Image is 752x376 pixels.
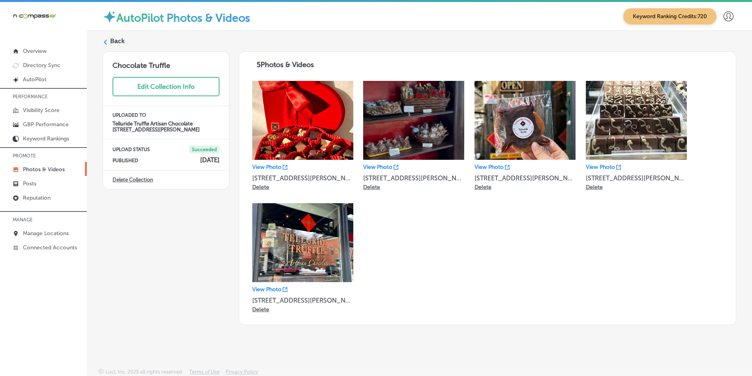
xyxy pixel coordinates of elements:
button: Edit Collection Info [113,77,219,96]
h3: Chocolate Truffle [103,52,229,70]
p: Delete [474,184,491,191]
p: Locl, Inc. 2025 all rights reserved. [105,369,183,375]
p: UPLOAD STATUS [113,147,150,152]
p: AutoPilot [23,76,47,83]
a: View Photo [252,286,287,293]
label: Back [110,37,125,45]
h4: [DATE] [200,156,219,164]
h4: Telluride Truffle Artisan Chocolate [STREET_ADDRESS][PERSON_NAME] [113,121,219,133]
p: [STREET_ADDRESS][PERSON_NAME] [252,174,353,182]
p: [STREET_ADDRESS][PERSON_NAME] [252,297,353,304]
p: View Photo [474,164,504,170]
img: Collection thumbnail [474,81,576,160]
p: View Photo [586,164,615,170]
p: [STREET_ADDRESS][PERSON_NAME] [586,174,687,182]
a: View Photo [252,164,287,170]
p: View Photo [252,286,281,293]
img: autopilot-icon [103,10,116,24]
p: Keyword Rankings [23,135,69,142]
p: View Photo [363,164,392,170]
p: Directory Sync [23,62,60,69]
p: [STREET_ADDRESS][PERSON_NAME] [363,174,464,182]
img: Collection thumbnail [252,203,353,282]
p: GBP Performance [23,121,69,128]
img: 660ab0bf-5cc7-4cb8-ba1c-48b5ae0f18e60NCTV_CLogo_TV_Black_-500x88.png [13,12,56,20]
p: Delete [586,184,603,191]
span: 5 Photos & Videos [257,60,314,69]
img: Collection thumbnail [586,81,687,160]
p: Reputation [23,195,51,201]
label: AutoPilot Photos & Videos [116,11,250,24]
p: Delete [363,184,380,191]
p: Overview [23,48,47,54]
p: UPLOADED TO [113,112,219,118]
a: View Photo [363,164,398,170]
p: [STREET_ADDRESS][PERSON_NAME] [474,174,576,182]
a: Delete Collection [113,177,153,183]
p: Visibility Score [23,107,60,114]
span: Succeeded [189,146,219,153]
p: Delete [252,306,269,313]
a: View Photo [474,164,510,170]
img: Collection thumbnail [363,81,464,160]
p: Manage Locations [23,230,69,237]
p: PUBLISHED [113,158,138,163]
p: Delete [252,184,269,191]
p: View Photo [252,164,281,170]
p: Connected Accounts [23,244,77,251]
p: Posts [23,180,36,187]
img: Collection thumbnail [252,81,353,160]
span: Keyword Ranking Credits: 720 [623,8,716,24]
a: View Photo [586,164,621,170]
p: Photos & Videos [23,166,65,173]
